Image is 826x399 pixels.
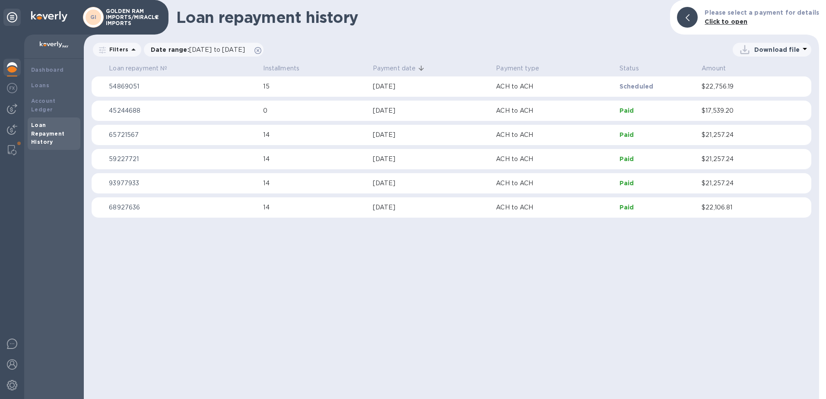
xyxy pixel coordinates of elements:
h1: Loan repayment history [176,8,663,26]
p: 68927636 [109,203,256,212]
b: GI [90,14,97,20]
p: Date range : [151,45,249,54]
div: [DATE] [373,130,489,139]
p: $17,539.20 [702,106,780,115]
p: 15 [263,82,365,91]
div: [DATE] [373,155,489,164]
p: Loan repayment № [109,64,167,73]
span: Payment date [373,64,427,73]
span: [DATE] to [DATE] [189,46,245,53]
p: ACH to ACH [496,203,613,212]
p: ACH to ACH [496,179,613,188]
p: 14 [263,203,365,212]
b: Account Ledger [31,98,56,113]
p: 93977933 [109,179,256,188]
p: 54869051 [109,82,256,91]
img: Logo [31,11,67,22]
p: Amount [702,64,726,73]
p: Payment date [373,64,416,73]
p: Payment type [496,64,539,73]
p: Paid [619,179,695,187]
p: 14 [263,130,365,139]
img: Foreign exchange [7,83,17,93]
div: Unpin categories [3,9,21,26]
span: Status [619,64,650,73]
p: Paid [619,203,695,212]
span: Payment type [496,64,550,73]
span: Amount [702,64,737,73]
p: Paid [619,106,695,115]
p: 65721567 [109,130,256,139]
p: 59227721 [109,155,256,164]
p: 45244688 [109,106,256,115]
p: $21,257.24 [702,179,780,188]
b: Loan Repayment History [31,122,65,146]
span: Installments [263,64,311,73]
p: 0 [263,106,365,115]
p: $22,756.19 [702,82,780,91]
p: Installments [263,64,299,73]
div: [DATE] [373,82,489,91]
p: ACH to ACH [496,130,613,139]
p: Paid [619,155,695,163]
b: Loans [31,82,49,89]
div: [DATE] [373,106,489,115]
b: Click to open [705,18,747,25]
p: GOLDEN RAM IMPORTS/MIRACLE IMPORTS [106,8,149,26]
p: Status [619,64,639,73]
p: ACH to ACH [496,106,613,115]
p: 14 [263,179,365,188]
p: Filters [106,46,128,53]
p: $22,106.81 [702,203,780,212]
div: [DATE] [373,203,489,212]
p: Scheduled [619,82,695,91]
p: $21,257.24 [702,155,780,164]
p: Paid [619,130,695,139]
b: Please select a payment for details [705,9,819,16]
div: [DATE] [373,179,489,188]
b: Dashboard [31,66,64,73]
div: Date range:[DATE] to [DATE] [144,43,264,57]
span: Loan repayment № [109,64,178,73]
p: Download file [754,45,800,54]
p: ACH to ACH [496,155,613,164]
p: 14 [263,155,365,164]
p: $21,257.24 [702,130,780,139]
p: ACH to ACH [496,82,613,91]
